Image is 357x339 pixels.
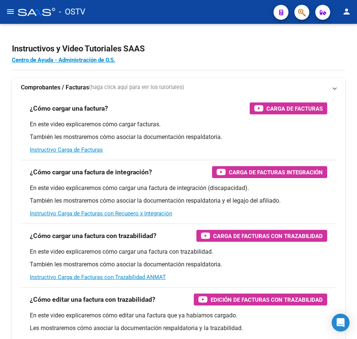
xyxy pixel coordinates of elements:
span: - OSTV [59,4,85,20]
span: Edición de Facturas con Trazabilidad [211,295,323,304]
button: Carga de Facturas [250,102,327,114]
a: Instructivo Carga de Facturas [30,146,103,153]
p: En este video explicaremos cómo editar una factura que ya habíamos cargado. [30,311,327,320]
button: Carga de Facturas con Trazabilidad [196,230,327,242]
span: Carga de Facturas [266,104,323,113]
a: Instructivo Carga de Facturas con Recupero x Integración [30,210,172,217]
strong: Comprobantes / Facturas [21,83,89,92]
h2: Instructivos y Video Tutoriales SAAS [12,42,345,56]
h3: ¿Cómo cargar una factura? [30,103,108,114]
p: También les mostraremos cómo asociar la documentación respaldatoria. [30,260,327,269]
h3: ¿Cómo cargar una factura de integración? [30,167,152,177]
p: En este video explicaremos cómo cargar una factura con trazabilidad. [30,248,327,256]
mat-icon: menu [6,7,15,16]
p: En este video explicaremos cómo cargar una factura de integración (discapacidad). [30,184,327,192]
span: Carga de Facturas Integración [229,168,323,177]
span: Carga de Facturas con Trazabilidad [213,231,323,241]
a: Instructivo Carga de Facturas con Trazabilidad ANMAT [30,274,166,281]
a: Centro de Ayuda - Administración de O.S. [12,57,115,63]
p: Les mostraremos cómo asociar la documentación respaldatoria y la trazabilidad. [30,324,327,332]
mat-icon: person [342,7,351,16]
button: Carga de Facturas Integración [212,166,327,178]
p: En este video explicaremos cómo cargar facturas. [30,120,327,129]
mat-expansion-panel-header: Comprobantes / Facturas(haga click aquí para ver los tutoriales) [12,79,345,96]
p: También les mostraremos cómo asociar la documentación respaldatoria. [30,133,327,141]
div: Open Intercom Messenger [332,314,350,332]
p: También les mostraremos cómo asociar la documentación respaldatoria y el legajo del afiliado. [30,197,327,205]
h3: ¿Cómo cargar una factura con trazabilidad? [30,231,157,241]
span: (haga click aquí para ver los tutoriales) [89,83,184,92]
button: Edición de Facturas con Trazabilidad [194,294,327,305]
h3: ¿Cómo editar una factura con trazabilidad? [30,294,155,305]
